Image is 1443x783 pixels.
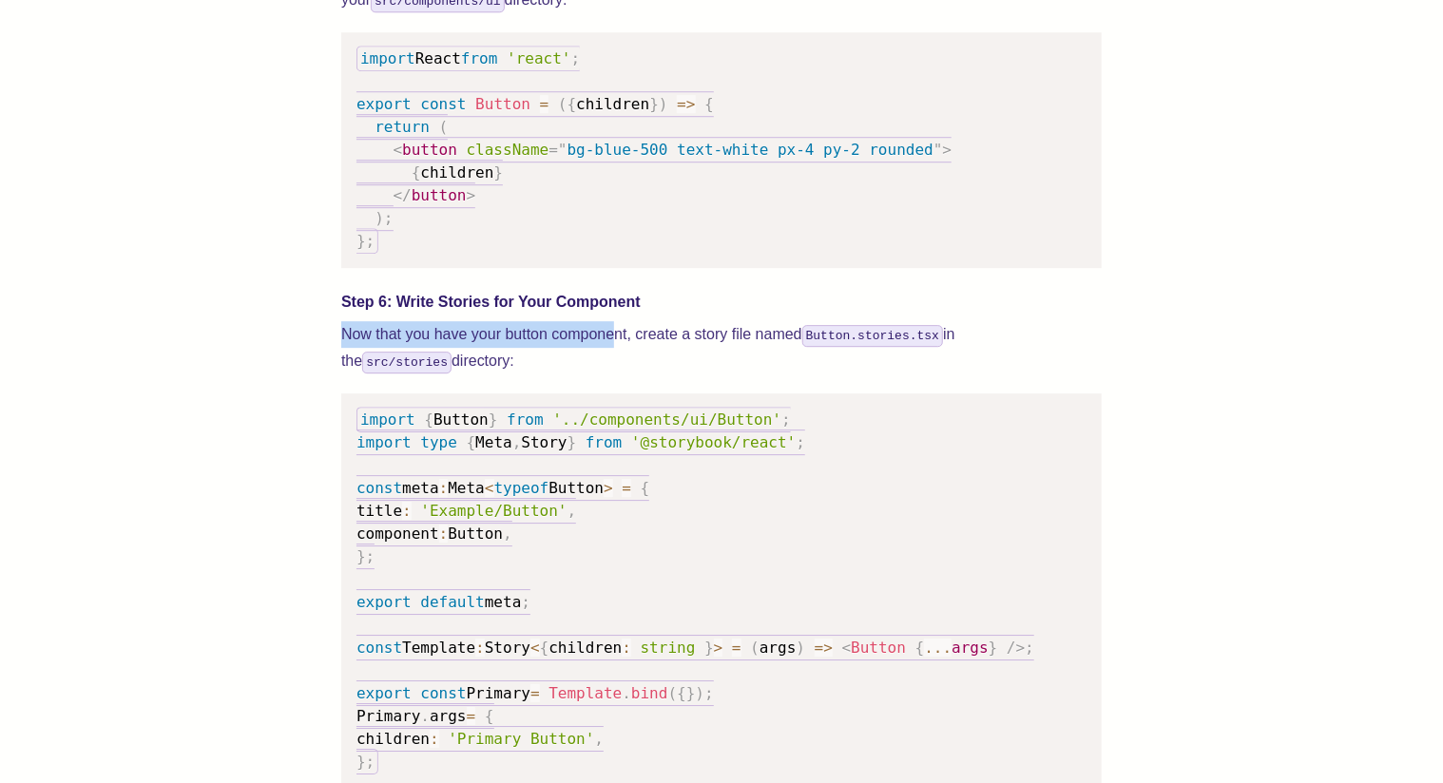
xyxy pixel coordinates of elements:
span: . [420,707,430,725]
span: Button [475,95,530,113]
span: < [485,479,494,497]
span: default [420,593,484,611]
span: { [540,639,549,657]
span: import [360,411,415,429]
span: const [420,95,466,113]
span: children [356,730,430,748]
span: , [512,433,522,451]
span: const [356,639,402,657]
span: /> [1007,639,1025,657]
code: src/stories [362,352,452,373]
span: > [467,186,476,204]
span: Story [485,639,530,657]
span: { [641,479,650,497]
span: ; [796,433,805,451]
span: </ [394,186,412,204]
span: '@storybook/react' [631,433,796,451]
span: Button [548,479,604,497]
span: > [604,479,613,497]
span: className [467,141,549,159]
span: { [568,95,577,113]
span: meta [402,479,439,497]
span: 'Primary Button' [448,730,594,748]
span: children [420,163,493,181]
span: } [489,411,498,429]
span: } [494,163,504,181]
span: = [548,141,558,159]
span: { [424,411,433,429]
span: meta [485,593,522,611]
span: { [915,639,925,657]
span: { [485,707,494,725]
span: } [356,232,366,250]
span: . [622,684,631,702]
span: ; [781,411,791,429]
span: ... [924,639,952,657]
span: ; [704,684,714,702]
span: from [461,49,498,67]
span: Button [448,525,503,543]
span: type [420,433,457,451]
span: component [356,525,439,543]
span: : [439,479,449,497]
h4: Step 6: Write Stories for Your Component [341,291,1102,314]
span: Meta [448,479,485,497]
span: : [402,502,412,520]
span: { [412,163,421,181]
span: Primary [467,684,530,702]
span: export [356,95,412,113]
span: button [402,141,457,159]
span: => [677,95,695,113]
span: bg-blue-500 text-white px-4 py-2 rounded [568,141,933,159]
span: } [989,639,998,657]
span: string [641,639,696,657]
span: ( [750,639,760,657]
span: = [622,479,631,497]
span: " [933,141,943,159]
span: } [649,95,659,113]
span: } [568,433,577,451]
span: ) [375,209,384,227]
span: < [394,141,403,159]
p: Now that you have your button component, create a story file named in the directory: [341,321,1102,374]
span: = [467,707,476,725]
span: 'Example/Button' [420,502,567,520]
span: ( [668,684,678,702]
span: > [714,639,723,657]
span: Meta [475,433,512,451]
span: ) [659,95,668,113]
span: ) [796,639,805,657]
span: , [503,525,512,543]
span: : [430,730,439,748]
span: ) [695,684,704,702]
span: < [530,639,540,657]
span: = [530,684,540,702]
code: Button.stories.tsx [802,325,943,347]
span: ( [439,118,449,136]
span: => [815,639,833,657]
span: ; [366,547,375,565]
span: Template [402,639,475,657]
span: Button [433,411,489,429]
span: children [548,639,622,657]
span: ; [366,753,375,771]
span: import [360,49,415,67]
span: children [576,95,649,113]
span: , [594,730,604,748]
span: '../components/ui/Button' [552,411,781,429]
span: const [356,479,402,497]
span: : [439,525,449,543]
span: < [842,639,852,657]
span: 'react' [507,49,570,67]
span: = [732,639,741,657]
span: Button [851,639,906,657]
span: : [622,639,631,657]
span: Primary [356,707,420,725]
span: } [356,547,366,565]
span: return [375,118,430,136]
span: } [704,639,714,657]
span: from [586,433,623,451]
span: Template [548,684,622,702]
span: ; [366,232,375,250]
span: ( [558,95,568,113]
